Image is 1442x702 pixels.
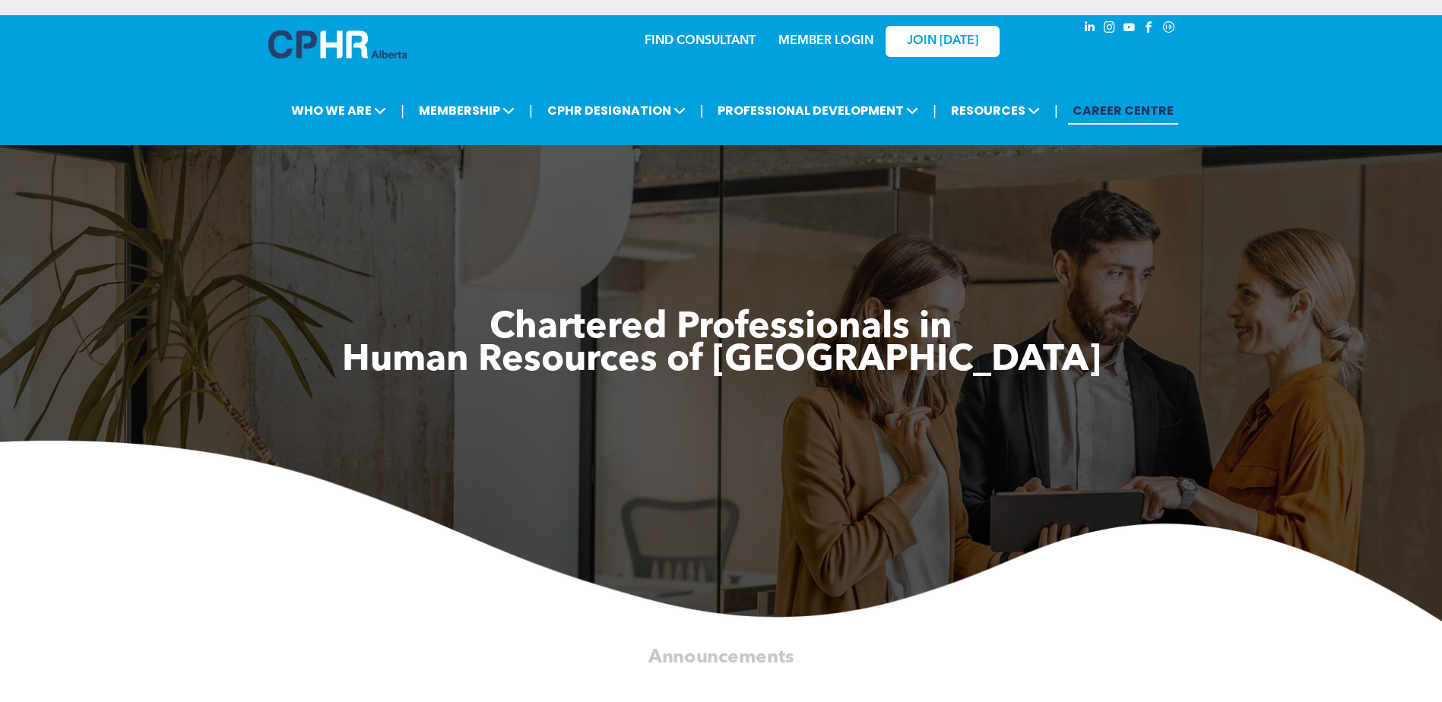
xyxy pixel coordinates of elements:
span: JOIN [DATE] [907,34,978,49]
span: Announcements [648,647,794,666]
a: CAREER CENTRE [1068,96,1178,125]
a: MEMBER LOGIN [778,35,873,47]
li: | [1054,95,1058,126]
span: CPHR DESIGNATION [543,96,690,125]
li: | [401,95,404,126]
a: Social network [1161,19,1177,40]
li: | [700,95,704,126]
a: youtube [1121,19,1138,40]
span: WHO WE ARE [287,96,391,125]
a: facebook [1141,19,1158,40]
a: FIND CONSULTANT [645,35,756,47]
li: | [529,95,533,126]
span: RESOURCES [946,96,1044,125]
span: MEMBERSHIP [414,96,519,125]
a: instagram [1101,19,1118,40]
span: Chartered Professionals in [490,310,952,346]
li: | [933,95,937,126]
span: Human Resources of [GEOGRAPHIC_DATA] [342,343,1101,379]
img: A blue and white logo for cp alberta [268,30,407,58]
a: linkedin [1082,19,1098,40]
span: PROFESSIONAL DEVELOPMENT [713,96,923,125]
a: JOIN [DATE] [886,26,1000,57]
